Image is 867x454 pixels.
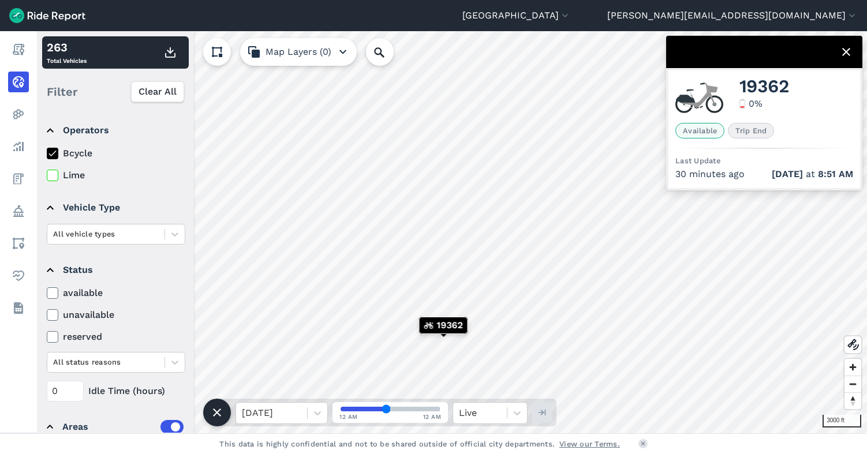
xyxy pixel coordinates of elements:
[675,167,853,181] div: 30 minutes ago
[139,85,177,99] span: Clear All
[8,298,29,318] a: Datasets
[37,31,867,433] canvas: Map
[47,114,184,147] summary: Operators
[47,286,185,300] label: available
[8,72,29,92] a: Realtime
[8,201,29,222] a: Policy
[47,39,87,66] div: Total Vehicles
[47,168,185,182] label: Lime
[749,97,763,111] div: 0 %
[47,411,184,443] summary: Areas
[47,381,185,402] div: Idle Time (hours)
[62,420,184,434] div: Areas
[739,80,789,93] span: 19362
[728,123,774,138] span: Trip End
[437,318,463,332] span: 19362
[8,136,29,157] a: Analyze
[844,359,861,376] button: Zoom in
[607,9,858,22] button: [PERSON_NAME][EMAIL_ADDRESS][DOMAIN_NAME]
[462,9,571,22] button: [GEOGRAPHIC_DATA]
[675,156,720,165] span: Last Update
[131,81,184,102] button: Clear All
[675,82,723,114] img: Bcycle ebike
[818,168,853,179] span: 8:51 AM
[844,376,861,392] button: Zoom out
[47,254,184,286] summary: Status
[339,412,358,421] span: 12 AM
[772,168,803,179] span: [DATE]
[8,265,29,286] a: Health
[559,438,620,449] a: View our Terms.
[844,392,861,409] button: Reset bearing to north
[675,123,724,138] span: Available
[47,39,87,56] div: 263
[47,308,185,322] label: unavailable
[772,167,853,181] span: at
[366,38,412,66] input: Search Location or Vehicles
[9,8,85,23] img: Ride Report
[47,192,184,224] summary: Vehicle Type
[8,233,29,254] a: Areas
[423,412,442,421] span: 12 AM
[8,104,29,125] a: Heatmaps
[8,39,29,60] a: Report
[47,330,185,344] label: reserved
[823,415,861,427] div: 3000 ft
[42,74,189,110] div: Filter
[47,147,185,160] label: Bcycle
[240,38,357,66] button: Map Layers (0)
[679,44,711,60] img: Bcycle
[8,168,29,189] a: Fees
